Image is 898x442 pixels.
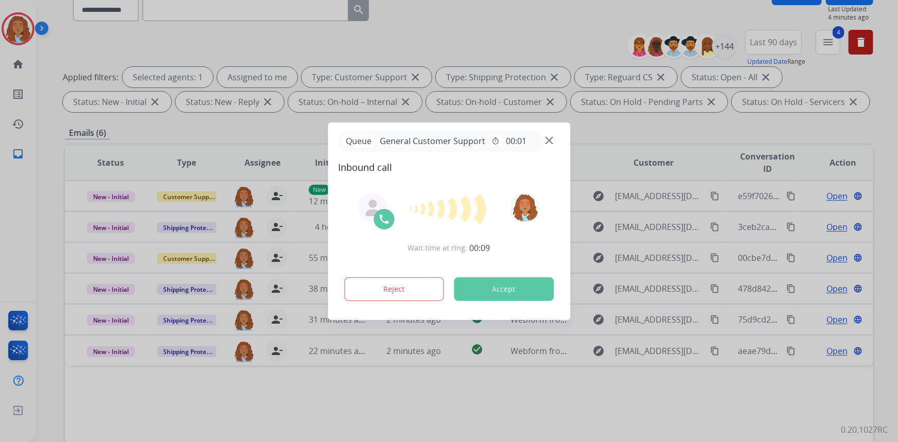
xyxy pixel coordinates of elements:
mat-icon: timer [491,137,500,145]
img: avatar [511,193,540,222]
span: 00:01 [506,135,526,147]
img: call-icon [378,213,390,225]
span: Inbound call [338,160,560,174]
p: 0.20.1027RC [841,423,888,436]
span: General Customer Support [376,135,489,147]
span: 00:09 [470,242,490,254]
img: agent-avatar [364,200,381,216]
img: close-button [545,136,553,144]
button: Reject [344,277,444,301]
button: Accept [454,277,554,301]
p: Queue [342,135,376,148]
span: Wait time at ring: [408,243,468,253]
